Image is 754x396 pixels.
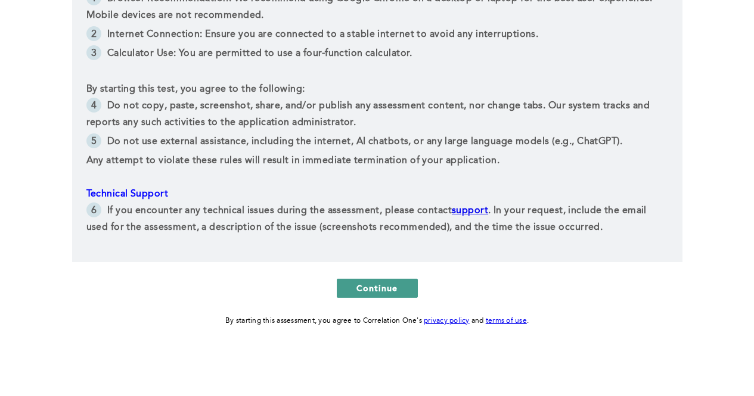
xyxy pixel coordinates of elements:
span: Continue [356,282,398,294]
span: . In your request, include the email used for the assessment, a description of the issue (screens... [86,206,650,232]
span: Any attempt to violate these rules will result in immediate termination of your application. [86,156,499,166]
span: If you encounter any technical issues during the assessment, please contact [107,206,452,216]
span: Calculator Use: You are permitted to use a four-function calculator. [107,49,412,58]
a: terms of use [486,317,527,325]
div: By starting this assessment, you agree to Correlation One's and . [225,314,529,328]
span: Internet Connection: Ensure you are connected to a stable internet to avoid any interruptions. [107,30,538,39]
a: support [452,206,488,216]
button: Continue [337,279,418,298]
a: privacy policy [424,317,470,325]
span: Do not use external assistance, including the internet, AI chatbots, or any large language models... [107,137,622,146]
span: Do not copy, paste, screenshot, share, and/or publish any assessment content, nor change tabs. Ou... [86,101,653,127]
span: Technical Support [86,189,168,199]
span: By starting this test, you agree to the following: [86,85,305,94]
